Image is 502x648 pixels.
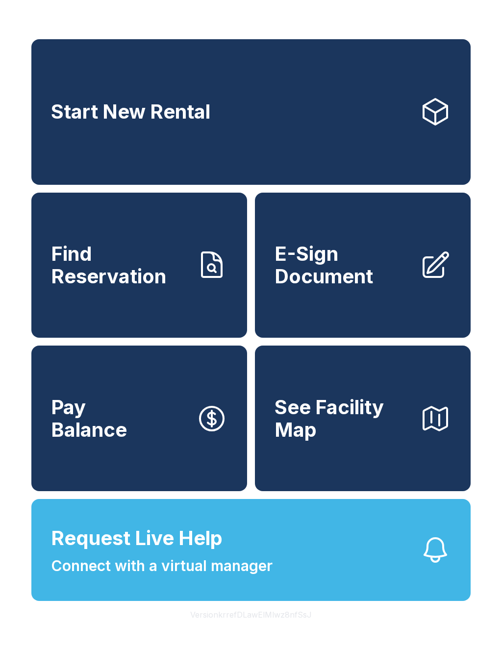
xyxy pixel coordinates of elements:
[182,601,320,628] button: VersionkrrefDLawElMlwz8nfSsJ
[51,396,127,441] span: Pay Balance
[275,396,412,441] span: See Facility Map
[51,243,188,287] span: Find Reservation
[31,39,471,185] a: Start New Rental
[51,100,210,123] span: Start New Rental
[31,499,471,601] button: Request Live HelpConnect with a virtual manager
[51,555,273,577] span: Connect with a virtual manager
[31,346,247,491] button: PayBalance
[31,193,247,338] a: Find Reservation
[255,346,471,491] button: See Facility Map
[51,523,223,553] span: Request Live Help
[275,243,412,287] span: E-Sign Document
[255,193,471,338] a: E-Sign Document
